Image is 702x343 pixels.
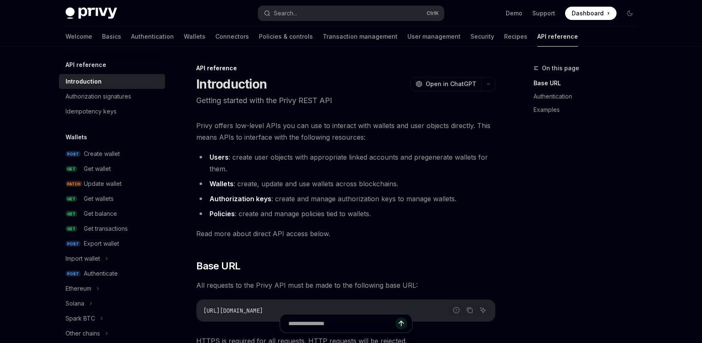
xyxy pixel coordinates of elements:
[84,179,122,189] div: Update wallet
[59,89,165,104] a: Authorization signatures
[215,27,249,47] a: Connectors
[66,151,80,157] span: POST
[66,241,80,247] span: POST
[59,146,165,161] a: POSTCreate wallet
[66,27,92,47] a: Welcome
[196,259,240,273] span: Base URL
[210,195,271,203] strong: Authorization keys
[427,10,439,17] span: Ctrl K
[196,193,495,205] li: : create and manage authorization keys to manage wallets.
[84,224,128,234] div: Get transactions
[84,194,114,204] div: Get wallets
[66,299,84,308] div: Solana
[259,27,313,47] a: Policies & controls
[506,9,522,17] a: Demo
[59,236,165,251] a: POSTExport wallet
[59,74,165,89] a: Introduction
[196,64,495,72] div: API reference
[59,176,165,191] a: PATCHUpdate wallet
[59,104,165,119] a: Idempotency keys
[395,318,407,329] button: Send message
[407,27,461,47] a: User management
[196,95,495,106] p: Getting started with the Privy REST API
[542,63,579,73] span: On this page
[504,27,527,47] a: Recipes
[66,166,77,172] span: GET
[66,196,77,202] span: GET
[196,120,495,143] span: Privy offers low-level APIs you can use to interact with wallets and user objects directly. This ...
[451,305,462,316] button: Report incorrect code
[66,91,131,101] div: Authorization signatures
[565,7,617,20] a: Dashboard
[59,266,165,281] a: POSTAuthenticate
[66,106,117,116] div: Idempotency keys
[66,254,100,264] div: Import wallet
[537,27,578,47] a: API reference
[84,269,118,279] div: Authenticate
[59,221,165,236] a: GETGet transactions
[66,226,77,232] span: GET
[203,307,263,314] span: [URL][DOMAIN_NAME]
[258,6,444,21] button: Search...CtrlK
[426,80,476,88] span: Open in ChatGPT
[66,7,117,19] img: dark logo
[84,149,120,159] div: Create wallet
[470,27,494,47] a: Security
[84,164,111,174] div: Get wallet
[66,181,82,187] span: PATCH
[66,211,77,217] span: GET
[410,77,481,91] button: Open in ChatGPT
[66,76,102,86] div: Introduction
[59,161,165,176] a: GETGet wallet
[66,60,106,70] h5: API reference
[184,27,205,47] a: Wallets
[534,76,643,90] a: Base URL
[196,279,495,291] span: All requests to the Privy API must be made to the following base URL:
[196,178,495,190] li: : create, update and use wallets across blockchains.
[59,191,165,206] a: GETGet wallets
[84,209,117,219] div: Get balance
[66,132,87,142] h5: Wallets
[572,9,604,17] span: Dashboard
[66,313,95,323] div: Spark BTC
[84,239,119,249] div: Export wallet
[210,180,234,188] strong: Wallets
[323,27,397,47] a: Transaction management
[102,27,121,47] a: Basics
[66,271,80,277] span: POST
[274,8,297,18] div: Search...
[210,210,235,218] strong: Policies
[196,228,495,239] span: Read more about direct API access below.
[66,328,100,338] div: Other chains
[210,153,229,161] strong: Users
[59,206,165,221] a: GETGet balance
[478,305,488,316] button: Ask AI
[534,103,643,116] a: Examples
[464,305,475,316] button: Copy the contents from the code block
[66,284,91,294] div: Ethereum
[196,76,267,91] h1: Introduction
[532,9,555,17] a: Support
[196,208,495,220] li: : create and manage policies tied to wallets.
[131,27,174,47] a: Authentication
[623,7,636,20] button: Toggle dark mode
[534,90,643,103] a: Authentication
[196,151,495,175] li: : create user objects with appropriate linked accounts and pregenerate wallets for them.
